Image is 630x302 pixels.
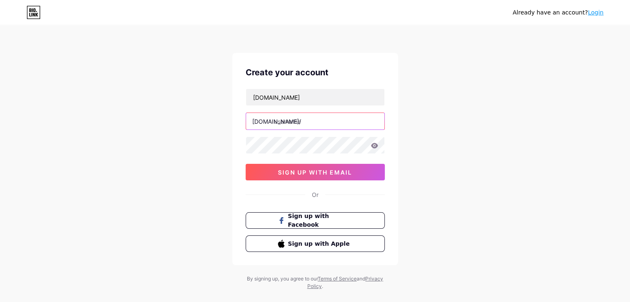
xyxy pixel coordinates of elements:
[246,113,384,129] input: username
[588,9,603,16] a: Login
[246,164,385,180] button: sign up with email
[246,235,385,252] button: Sign up with Apple
[278,169,352,176] span: sign up with email
[312,190,319,199] div: Or
[246,89,384,105] input: Email
[513,8,603,17] div: Already have an account?
[246,212,385,229] button: Sign up with Facebook
[246,66,385,79] div: Create your account
[245,275,386,290] div: By signing up, you agree to our and .
[318,276,357,282] a: Terms of Service
[288,240,352,248] span: Sign up with Apple
[288,212,352,229] span: Sign up with Facebook
[252,117,301,126] div: [DOMAIN_NAME]/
